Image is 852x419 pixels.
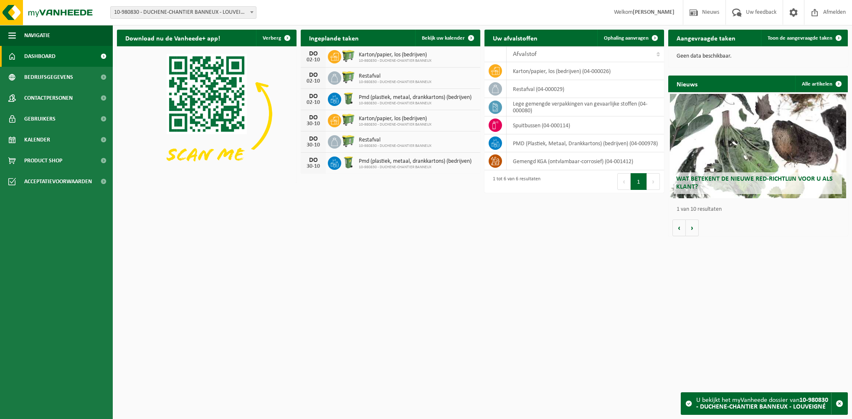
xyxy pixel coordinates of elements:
img: WB-0240-HPE-GN-50 [341,155,355,169]
h2: Aangevraagde taken [668,30,744,46]
a: Bekijk uw kalender [415,30,479,46]
img: Download de VHEPlus App [117,46,297,181]
span: 10-980830 - DUCHENE-CHANTIER BANNEUX [359,58,431,63]
span: 10-980830 - DUCHENE-CHANTIER BANNEUX [359,122,431,127]
strong: 10-980830 - DUCHENE-CHANTIER BANNEUX - LOUVEIGNÉ [696,397,828,410]
strong: [PERSON_NAME] [633,9,674,15]
div: U bekijkt het myVanheede dossier van [696,393,831,414]
span: Dashboard [24,46,56,67]
div: DO [305,114,322,121]
span: 10-980830 - DUCHENE-CHANTIER BANNEUX - LOUVEIGNÉ [110,6,256,19]
iframe: chat widget [4,401,139,419]
a: Wat betekent de nieuwe RED-richtlijn voor u als klant? [670,94,846,198]
td: lege gemengde verpakkingen van gevaarlijke stoffen (04-000080) [507,98,664,116]
div: DO [305,136,322,142]
div: DO [305,93,322,100]
span: Afvalstof [513,51,537,58]
img: WB-0660-HPE-GN-50 [341,113,355,127]
span: Bedrijfsgegevens [24,67,73,88]
button: Vorige [672,220,686,236]
h2: Nieuws [668,76,706,92]
span: Gebruikers [24,109,56,129]
span: 10-980830 - DUCHENE-CHANTIER BANNEUX [359,101,472,106]
span: Karton/papier, los (bedrijven) [359,116,431,122]
a: Toon de aangevraagde taken [761,30,847,46]
img: WB-0660-HPE-GN-50 [341,134,355,148]
span: Restafval [359,137,431,144]
p: 1 van 10 resultaten [677,207,844,212]
div: 02-10 [305,100,322,106]
div: DO [305,50,322,57]
div: 02-10 [305,78,322,84]
td: karton/papier, los (bedrijven) (04-000026) [507,62,664,80]
span: Toon de aangevraagde taken [768,35,832,41]
span: Karton/papier, los (bedrijven) [359,52,431,58]
span: Kalender [24,129,50,150]
img: WB-0660-HPE-GN-50 [341,49,355,63]
div: 30-10 [305,164,322,169]
div: 30-10 [305,121,322,127]
span: 10-980830 - DUCHENE-CHANTIER BANNEUX [359,165,472,170]
span: Wat betekent de nieuwe RED-richtlijn voor u als klant? [676,176,833,190]
img: WB-0660-HPE-GN-50 [341,70,355,84]
div: DO [305,157,322,164]
div: 30-10 [305,142,322,148]
span: 10-980830 - DUCHENE-CHANTIER BANNEUX [359,144,431,149]
button: Verberg [256,30,296,46]
div: 02-10 [305,57,322,63]
td: spuitbussen (04-000114) [507,116,664,134]
span: Acceptatievoorwaarden [24,171,92,192]
td: gemengd KGA (ontvlambaar-corrosief) (04-001412) [507,152,664,170]
td: restafval (04-000029) [507,80,664,98]
h2: Uw afvalstoffen [484,30,546,46]
div: DO [305,72,322,78]
span: Pmd (plastiek, metaal, drankkartons) (bedrijven) [359,158,472,165]
span: Product Shop [24,150,62,171]
div: 1 tot 6 van 6 resultaten [489,172,540,191]
button: Volgende [686,220,699,236]
a: Alle artikelen [795,76,847,92]
button: Previous [617,173,631,190]
span: Contactpersonen [24,88,73,109]
span: Ophaling aanvragen [604,35,649,41]
img: WB-0240-HPE-GN-50 [341,91,355,106]
h2: Download nu de Vanheede+ app! [117,30,228,46]
span: Restafval [359,73,431,80]
a: Ophaling aanvragen [597,30,663,46]
button: Next [647,173,660,190]
span: Bekijk uw kalender [422,35,465,41]
span: 10-980830 - DUCHENE-CHANTIER BANNEUX - LOUVEIGNÉ [111,7,256,18]
button: 1 [631,173,647,190]
td: PMD (Plastiek, Metaal, Drankkartons) (bedrijven) (04-000978) [507,134,664,152]
span: Navigatie [24,25,50,46]
span: Pmd (plastiek, metaal, drankkartons) (bedrijven) [359,94,472,101]
h2: Ingeplande taken [301,30,367,46]
span: Verberg [263,35,281,41]
span: 10-980830 - DUCHENE-CHANTIER BANNEUX [359,80,431,85]
p: Geen data beschikbaar. [677,53,839,59]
